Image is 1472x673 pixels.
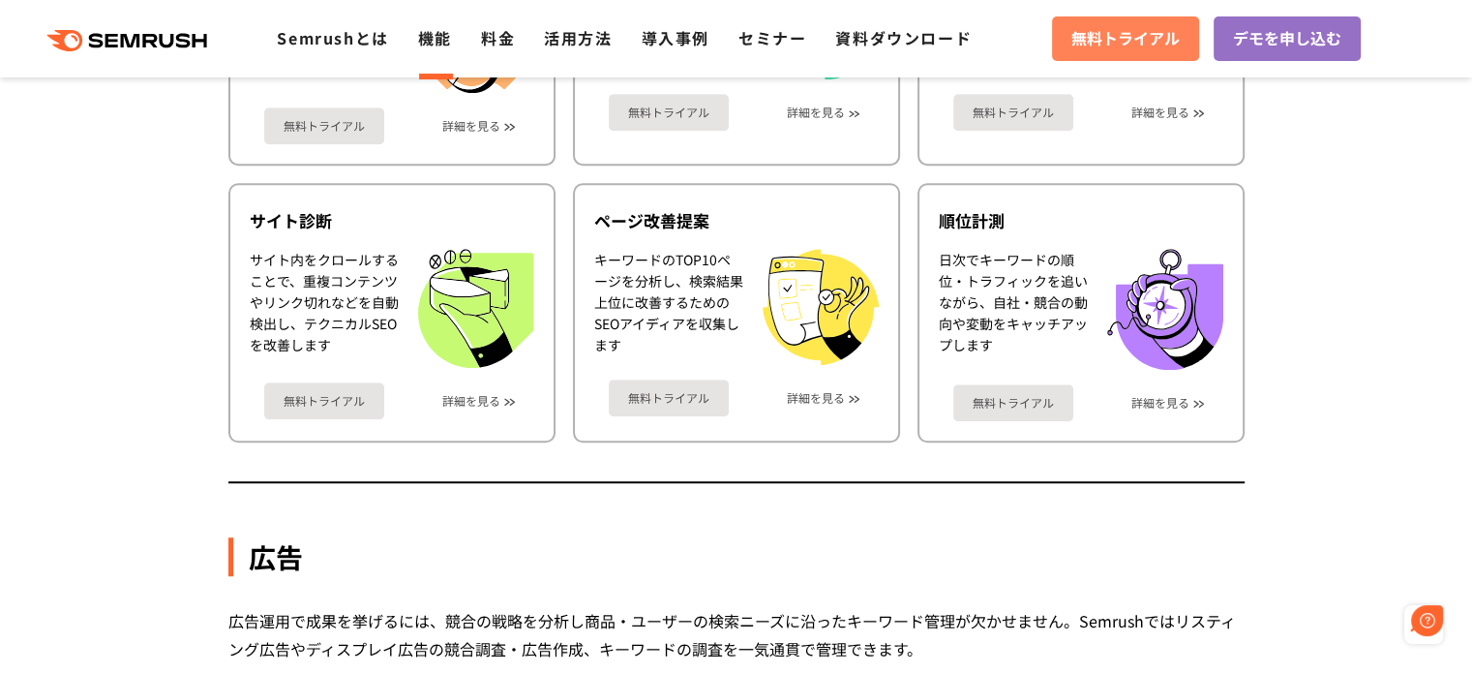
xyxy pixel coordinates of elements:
a: 無料トライアル [1052,16,1199,61]
a: 詳細を見る [1131,396,1189,410]
div: 順位計測 [939,209,1223,232]
div: サイト内をクロールすることで、重複コンテンツやリンク切れなどを自動検出し、テクニカルSEOを改善します [250,249,399,368]
div: 日次でキーワードの順位・トラフィックを追いながら、自社・競合の動向や変動をキャッチアップします [939,249,1088,370]
a: 無料トライアル [953,384,1073,421]
a: 詳細を見る [442,394,500,408]
div: 広告 [228,537,1245,576]
a: 無料トライアル [609,94,729,131]
a: 詳細を見る [1131,106,1189,119]
a: 導入事例 [642,26,709,49]
a: 詳細を見る [787,106,845,119]
a: 無料トライアル [264,382,384,419]
a: 詳細を見る [442,119,500,133]
a: 料金 [481,26,515,49]
a: 無料トライアル [953,94,1073,131]
span: 無料トライアル [1071,26,1180,51]
a: セミナー [738,26,806,49]
img: サイト診断 [418,249,533,368]
a: デモを申し込む [1214,16,1361,61]
a: Semrushとは [277,26,388,49]
a: 無料トライアル [264,107,384,144]
div: キーワードのTOP10ページを分析し、検索結果上位に改善するためのSEOアイディアを収集します [594,249,743,365]
div: ページ改善提案 [594,209,879,232]
img: ページ改善提案 [763,249,879,365]
a: 機能 [418,26,452,49]
span: デモを申し込む [1233,26,1341,51]
a: 資料ダウンロード [835,26,972,49]
a: 活用方法 [544,26,612,49]
div: サイト診断 [250,209,534,232]
iframe: Help widget launcher [1300,597,1451,652]
a: 無料トライアル [609,380,729,416]
img: 順位計測 [1107,249,1223,370]
a: 詳細を見る [787,391,845,405]
div: 広告運用で成果を挙げるには、競合の戦略を分析し商品・ユーザーの検索ニーズに沿ったキーワード管理が欠かせません。Semrushではリスティング広告やディスプレイ広告の競合調査・広告作成、キーワード... [228,607,1245,663]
